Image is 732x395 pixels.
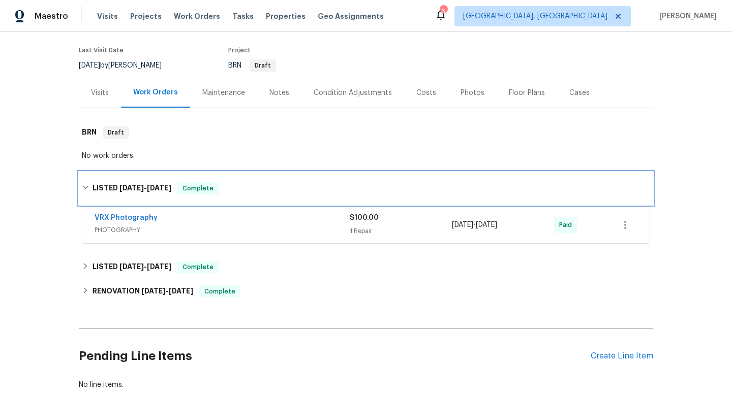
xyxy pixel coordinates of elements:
[169,287,193,294] span: [DATE]
[79,59,174,72] div: by [PERSON_NAME]
[141,287,166,294] span: [DATE]
[141,287,193,294] span: -
[79,333,591,380] h2: Pending Line Items
[251,62,275,69] span: Draft
[93,285,193,298] h6: RENOVATION
[269,88,289,98] div: Notes
[93,261,171,273] h6: LISTED
[350,226,452,236] div: 1 Repair
[178,183,218,193] span: Complete
[591,351,653,361] div: Create Line Item
[178,262,218,272] span: Complete
[232,13,254,20] span: Tasks
[452,221,473,228] span: [DATE]
[79,255,653,279] div: LISTED [DATE]-[DATE]Complete
[476,221,497,228] span: [DATE]
[133,87,178,97] div: Work Orders
[93,182,171,194] h6: LISTED
[202,88,245,98] div: Maintenance
[350,214,379,221] span: $100.00
[95,225,350,235] span: PHOTOGRAPHY
[452,220,497,230] span: -
[569,88,590,98] div: Cases
[509,88,545,98] div: Floor Plans
[97,11,118,21] span: Visits
[79,172,653,205] div: LISTED [DATE]-[DATE]Complete
[79,380,653,390] div: No line items.
[119,184,144,191] span: [DATE]
[416,88,436,98] div: Costs
[200,286,239,297] span: Complete
[559,220,576,230] span: Paid
[130,11,162,21] span: Projects
[440,6,447,16] div: 6
[655,11,717,21] span: [PERSON_NAME]
[79,62,100,69] span: [DATE]
[79,279,653,304] div: RENOVATION [DATE]-[DATE]Complete
[82,126,97,139] h6: BRN
[461,88,484,98] div: Photos
[95,214,158,221] a: VRX Photography
[91,88,109,98] div: Visits
[174,11,220,21] span: Work Orders
[228,47,251,53] span: Project
[266,11,306,21] span: Properties
[119,263,171,270] span: -
[35,11,68,21] span: Maestro
[318,11,384,21] span: Geo Assignments
[147,263,171,270] span: [DATE]
[79,116,653,149] div: BRN Draft
[119,184,171,191] span: -
[463,11,607,21] span: [GEOGRAPHIC_DATA], [GEOGRAPHIC_DATA]
[82,151,650,161] div: No work orders.
[147,184,171,191] span: [DATE]
[228,62,276,69] span: BRN
[314,88,392,98] div: Condition Adjustments
[79,47,124,53] span: Last Visit Date
[119,263,144,270] span: [DATE]
[104,127,128,138] span: Draft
